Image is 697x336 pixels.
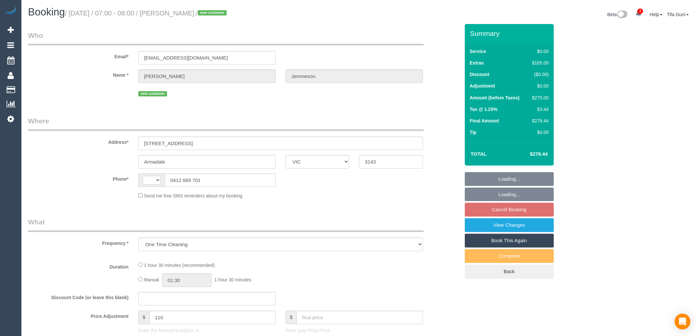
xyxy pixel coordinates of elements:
[4,7,17,16] img: Automaid Logo
[28,31,424,45] legend: Who
[23,261,133,270] label: Duration
[214,277,251,282] span: 1 hour 30 minutes
[529,48,548,55] div: $0.00
[165,173,276,187] input: Phone*
[296,311,423,324] input: final price
[138,51,276,65] input: Email*
[138,327,276,334] p: Enter the Amount to Adjust, or
[23,69,133,78] label: Name *
[529,94,548,101] div: $275.00
[470,129,477,136] label: Tip
[286,311,296,324] span: $
[465,234,554,247] a: Book This Again
[617,11,627,19] img: New interface
[470,94,519,101] label: Amount (before Taxes)
[470,83,495,89] label: Adjustment
[510,151,547,157] h4: $278.44
[529,60,548,66] div: $165.00
[28,217,424,232] legend: What
[286,327,423,334] p: Enter your Final Price
[198,10,227,15] span: new customer
[23,51,133,60] label: Email*
[138,311,149,324] span: $
[470,71,489,78] label: Discount
[286,69,423,83] input: Last Name*
[529,117,548,124] div: $278.44
[607,12,627,17] a: Beta
[470,117,499,124] label: Final Amount
[529,129,548,136] div: $0.00
[196,10,229,17] span: /
[144,277,159,282] span: Manual
[28,6,65,18] span: Booking
[23,173,133,182] label: Phone*
[650,12,662,17] a: Help
[23,238,133,246] label: Frequency *
[138,91,167,96] span: new customer
[470,106,497,113] label: Tax @ 1.25%
[529,106,548,113] div: $3.44
[465,218,554,232] a: View Changes
[359,155,423,168] input: Post Code*
[144,263,215,268] span: 1 hour 30 minutes (recommended)
[470,30,550,37] h3: Summary
[632,7,645,21] a: 2
[28,116,424,131] legend: Where
[529,71,548,78] div: ($0.00)
[470,60,484,66] label: Extras
[529,83,548,89] div: $0.00
[23,292,133,301] label: Discount Code (or leave this blank)
[144,193,242,198] span: Send me free SMS reminders about my booking
[23,137,133,145] label: Address*
[471,151,487,157] strong: Total
[667,12,689,17] a: Tifa Guni
[23,311,133,320] label: Price Adjustment
[470,48,486,55] label: Service
[675,314,690,329] div: Open Intercom Messenger
[637,9,643,14] span: 2
[465,265,554,278] a: Back
[138,155,276,168] input: Suburb*
[65,10,229,17] small: / [DATE] / 07:00 - 08:00 / [PERSON_NAME].
[138,69,276,83] input: First Name*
